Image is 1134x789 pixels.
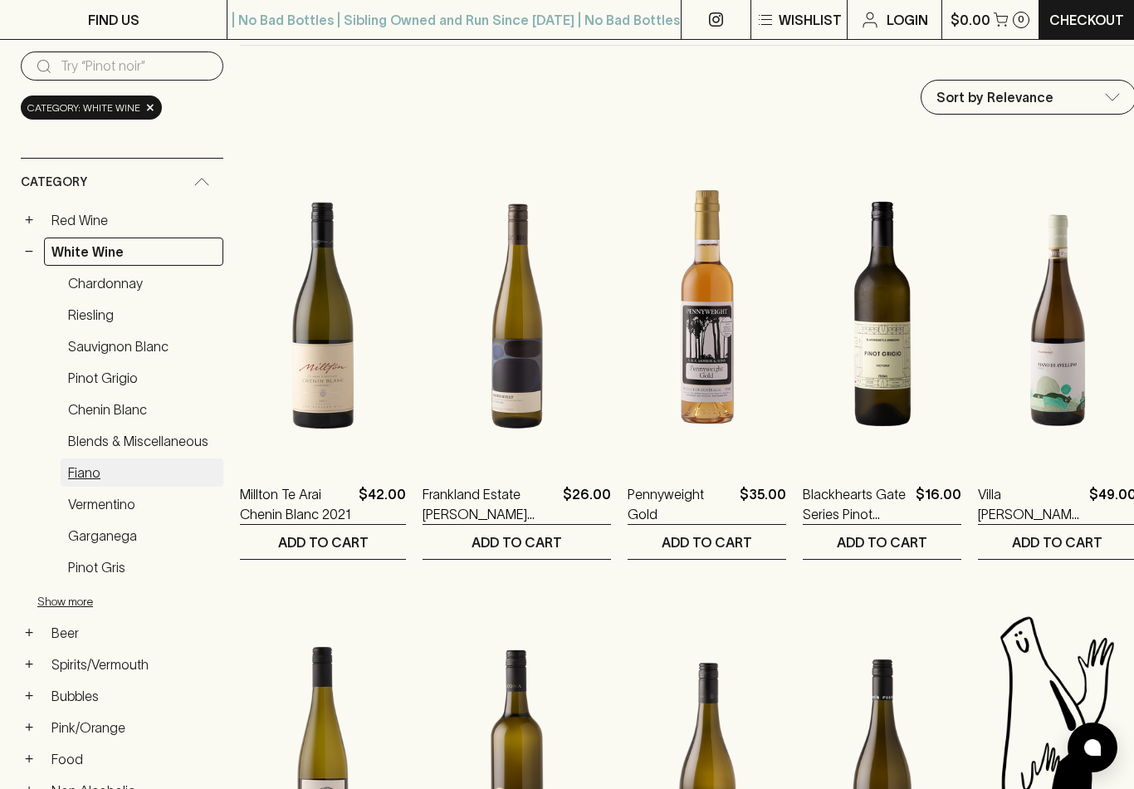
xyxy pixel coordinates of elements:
p: FIND US [88,10,139,30]
button: ADD TO CART [803,525,961,559]
p: Sort by Relevance [936,87,1053,107]
a: Fiano [61,458,223,487]
a: Pinot Gris [61,553,223,581]
button: + [21,625,37,641]
p: Login [887,10,928,30]
p: $0.00 [951,10,990,30]
p: ADD TO CART [472,532,562,552]
a: Bubbles [44,682,223,710]
a: Chardonnay [61,269,223,297]
a: Blends & Miscellaneous [61,427,223,455]
p: $42.00 [359,484,406,524]
button: + [21,656,37,673]
a: Frankland Estate [PERSON_NAME] Riesling 2024 [423,484,556,524]
input: Try “Pinot noir” [61,53,210,80]
a: Pennyweight Gold [628,484,733,524]
button: ADD TO CART [423,525,611,559]
button: ADD TO CART [240,525,406,559]
p: ADD TO CART [278,532,369,552]
a: Sauvignon Blanc [61,332,223,360]
a: Chenin Blanc [61,395,223,424]
a: Villa [PERSON_NAME] [PERSON_NAME] [PERSON_NAME] 2022 [978,484,1083,524]
button: + [21,719,37,736]
p: 0 [1018,15,1024,24]
button: ADD TO CART [628,525,786,559]
p: ADD TO CART [1012,532,1102,552]
img: Pennyweight Gold [628,169,786,459]
p: ADD TO CART [837,532,927,552]
a: Food [44,745,223,773]
a: White Wine [44,238,223,266]
img: Blackhearts Gate Series Pinot Grigio [803,169,961,459]
a: Vermentino [61,490,223,518]
button: Show more [37,585,255,619]
span: × [145,99,155,116]
button: − [21,243,37,260]
a: Pinot Grigio [61,364,223,392]
button: + [21,212,37,228]
img: bubble-icon [1084,739,1101,756]
span: Category [21,172,87,193]
p: Wishlist [779,10,842,30]
button: + [21,751,37,767]
p: Checkout [1049,10,1124,30]
p: $35.00 [740,484,786,524]
a: Pink/Orange [44,713,223,742]
a: Millton Te Arai Chenin Blanc 2021 [240,484,352,524]
img: Millton Te Arai Chenin Blanc 2021 [240,169,406,459]
button: + [21,688,37,704]
a: Blackhearts Gate Series Pinot Grigio [803,484,909,524]
a: Beer [44,619,223,647]
div: Category [21,159,223,206]
a: Garganega [61,522,223,550]
a: Spirits/Vermouth [44,650,223,679]
a: Riesling [61,301,223,329]
span: Category: white wine [27,100,140,116]
a: Red Wine [44,206,223,234]
img: Frankland Estate Rocky Gully Riesling 2024 [423,169,611,459]
p: ADD TO CART [662,532,752,552]
p: $16.00 [916,484,961,524]
p: $26.00 [563,484,611,524]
